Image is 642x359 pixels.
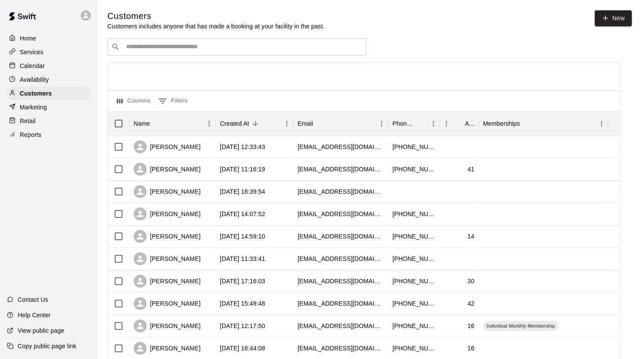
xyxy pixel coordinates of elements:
button: Sort [313,118,325,130]
div: earsjohnson2424@gmail.com [298,187,384,196]
div: Name [129,111,216,136]
div: 42 [467,299,474,308]
a: Home [7,32,90,45]
p: Copy public page link [18,342,76,350]
div: [PERSON_NAME] [134,163,200,176]
div: Memberships [483,111,520,136]
div: 16 [467,344,474,353]
div: Phone Number [388,111,440,136]
div: 2025-08-11 14:07:52 [220,210,265,218]
div: [PERSON_NAME] [134,185,200,198]
a: New [595,10,632,26]
button: Show filters [156,94,190,108]
a: Retail [7,115,90,127]
p: Services [20,48,44,56]
button: Menu [203,117,216,130]
p: Customers includes anyone that has made a booking at your facility in the past. [107,22,325,31]
div: andreabsmotherman@gmail.com [298,277,384,285]
div: lewisjason06@gmail.com [298,210,384,218]
div: sheets.tracey36@gmail.com [298,232,384,241]
a: Reports [7,128,90,141]
div: +17606221878 [392,299,435,308]
div: Email [293,111,388,136]
div: [PERSON_NAME] [134,252,200,265]
a: Customers [7,87,90,100]
div: 2025-07-29 12:17:50 [220,322,265,330]
div: 2025-08-08 14:59:10 [220,232,265,241]
div: Individual Monthly Membership [483,321,558,331]
p: Help Center [18,311,50,319]
button: Select columns [115,94,153,108]
p: View public page [18,326,64,335]
div: mattzoccola@outlook.com [298,254,384,263]
button: Menu [427,117,440,130]
h5: Customers [107,10,325,22]
div: 14 [467,232,474,241]
div: [PERSON_NAME] [134,297,200,310]
button: Sort [150,118,162,130]
div: Age [440,111,479,136]
p: Reports [20,130,41,139]
div: 30 [467,277,474,285]
div: emilygephart7@icloud.com [298,344,384,353]
div: 2025-08-15 11:16:19 [220,165,265,173]
div: 16 [467,322,474,330]
div: 2025-08-11 18:39:54 [220,187,265,196]
p: Marketing [20,103,47,111]
div: Memberships [479,111,608,136]
div: mdviera1@gmail.com [298,142,384,151]
p: Availability [20,75,49,84]
span: Individual Monthly Membership [483,322,558,329]
div: [PERSON_NAME] [134,230,200,243]
div: lawrenceadam01538@icloud.com [298,322,384,330]
div: +14846620715 [392,232,435,241]
div: +16159772315 [392,322,435,330]
div: Email [298,111,313,136]
p: Home [20,34,36,43]
a: Marketing [7,101,90,114]
div: 2025-08-17 12:33:43 [220,142,265,151]
div: 2025-07-30 15:49:48 [220,299,265,308]
a: Calendar [7,59,90,72]
div: +19512050103 [392,165,435,173]
div: 41 [467,165,474,173]
div: [PERSON_NAME] [134,275,200,288]
p: Calendar [20,62,45,70]
button: Sort [520,118,532,130]
button: Sort [249,118,261,130]
p: Customers [20,89,52,98]
div: Name [134,111,150,136]
a: Availability [7,73,90,86]
div: joshuacowles@yahoo.com [298,165,384,173]
div: [PERSON_NAME] [134,319,200,332]
div: jonesyjkj@yahoo.com [298,299,384,308]
button: Menu [440,117,453,130]
div: 2025-07-07 18:44:08 [220,344,265,353]
div: Phone Number [392,111,415,136]
div: +18653899043 [392,210,435,218]
a: Services [7,46,90,59]
div: Created At [220,111,249,136]
div: Age [465,111,474,136]
div: Created At [216,111,293,136]
button: Menu [280,117,293,130]
p: Retail [20,117,36,125]
div: +18124496797 [392,277,435,285]
button: Menu [375,117,388,130]
button: Sort [453,118,465,130]
div: [PERSON_NAME] [134,342,200,355]
div: 2025-08-02 17:16:03 [220,277,265,285]
div: +14804872572 [392,344,435,353]
button: Menu [595,117,608,130]
div: Search customers by name or email [107,38,366,56]
p: Contact Us [18,295,48,304]
div: 2025-08-03 11:33:41 [220,254,265,263]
